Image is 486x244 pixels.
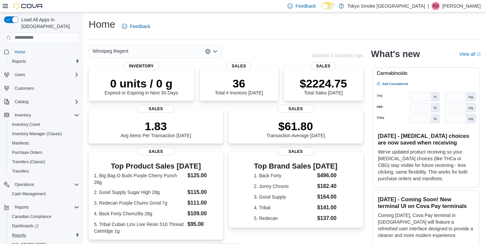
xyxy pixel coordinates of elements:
[12,203,31,211] button: Reports
[7,148,82,157] button: Purchase Orders
[311,62,336,70] span: Sales
[428,2,429,10] p: |
[9,120,43,129] a: Inventory Count
[15,72,25,77] span: Users
[12,84,79,92] span: Customers
[205,49,211,54] button: Clear input
[7,120,82,129] button: Inventory Count
[12,71,79,79] span: Users
[89,18,115,31] h1: Home
[9,139,79,147] span: Manifests
[9,213,54,221] a: Canadian Compliance
[7,157,82,167] button: Transfers (Classic)
[15,182,34,187] span: Operations
[12,71,28,79] button: Users
[7,221,82,231] a: Dashboards
[433,2,439,10] span: KD
[105,77,178,95] div: Expired or Expiring in Next 30 Days
[12,233,26,238] span: Reports
[188,220,218,228] dd: $95.00
[317,204,337,212] dd: $141.00
[9,139,32,147] a: Manifests
[12,59,26,64] span: Reports
[94,189,185,196] dt: 2. Good Supply Sugar High 28g
[15,99,28,104] span: Catalog
[15,205,29,210] span: Reports
[12,48,79,56] span: Home
[9,222,41,230] a: Dashboards
[12,48,28,56] a: Home
[477,52,481,56] svg: External link
[9,231,79,239] span: Reports
[119,20,153,33] a: Feedback
[321,2,335,9] input: Dark Mode
[1,203,82,212] button: Reports
[9,57,79,65] span: Reports
[213,49,218,54] button: Open list of options
[9,167,79,175] span: Transfers
[121,119,191,133] p: 1.83
[1,47,82,57] button: Home
[459,51,481,57] a: View allExternal link
[19,16,79,30] span: Load All Apps in [GEOGRAPHIC_DATA]
[347,2,425,10] p: Tokyo Smoke [GEOGRAPHIC_DATA]
[7,231,82,240] button: Reports
[12,214,51,219] span: Canadian Compliance
[9,120,79,129] span: Inventory Count
[317,172,337,180] dd: $496.00
[12,203,79,211] span: Reports
[7,189,82,199] button: Cash Management
[9,231,29,239] a: Reports
[13,3,43,9] img: Cova
[378,196,474,209] h3: [DATE] - Coming Soon! New terminal UI on Cova Pay terminals
[1,70,82,79] button: Users
[9,222,79,230] span: Dashboards
[124,62,159,70] span: Inventory
[15,112,31,118] span: Inventory
[12,111,79,119] span: Inventory
[12,98,79,106] span: Catalog
[9,213,79,221] span: Canadian Compliance
[442,2,481,10] p: [PERSON_NAME]
[12,223,39,229] span: Dashboards
[137,105,175,113] span: Sales
[9,158,79,166] span: Transfers (Classic)
[378,133,474,146] h3: [DATE] - [MEDICAL_DATA] choices are now saved when receiving
[15,86,34,91] span: Customers
[9,57,29,65] a: Reports
[254,162,337,170] h3: Top Brand Sales [DATE]
[12,84,37,92] a: Customers
[378,212,474,239] p: Coming [DATE], Cova Pay terminal in [GEOGRAPHIC_DATA] will feature a refreshed user interface des...
[9,149,79,157] span: Purchase Orders
[254,172,314,179] dt: 1. Back Forty
[121,119,191,138] div: Avg Items Per Transaction [DATE]
[295,3,316,9] span: Feedback
[12,150,42,155] span: Purchase Orders
[311,53,363,58] p: Updated 3 minute(s) ago
[12,181,79,189] span: Operations
[12,131,62,137] span: Inventory Manager (Classic)
[1,110,82,120] button: Inventory
[227,62,251,70] span: Sales
[12,122,40,127] span: Inventory Count
[254,194,314,200] dt: 3. Good Supply
[300,77,347,95] div: Total Sales [DATE]
[188,172,218,180] dd: $125.00
[277,105,314,113] span: Sales
[188,188,218,196] dd: $115.00
[7,212,82,221] button: Canadian Compliance
[93,47,128,55] span: Winnipeg Regent
[12,98,31,106] button: Catalog
[254,183,314,190] dt: 2. Jonny Chronic
[12,141,29,146] span: Manifests
[12,181,37,189] button: Operations
[1,180,82,189] button: Operations
[266,119,325,138] div: Transaction Average [DATE]
[137,148,175,156] span: Sales
[9,149,45,157] a: Purchase Orders
[94,162,218,170] h3: Top Product Sales [DATE]
[12,159,45,165] span: Transfers (Classic)
[9,130,65,138] a: Inventory Manager (Classic)
[9,190,79,198] span: Cash Management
